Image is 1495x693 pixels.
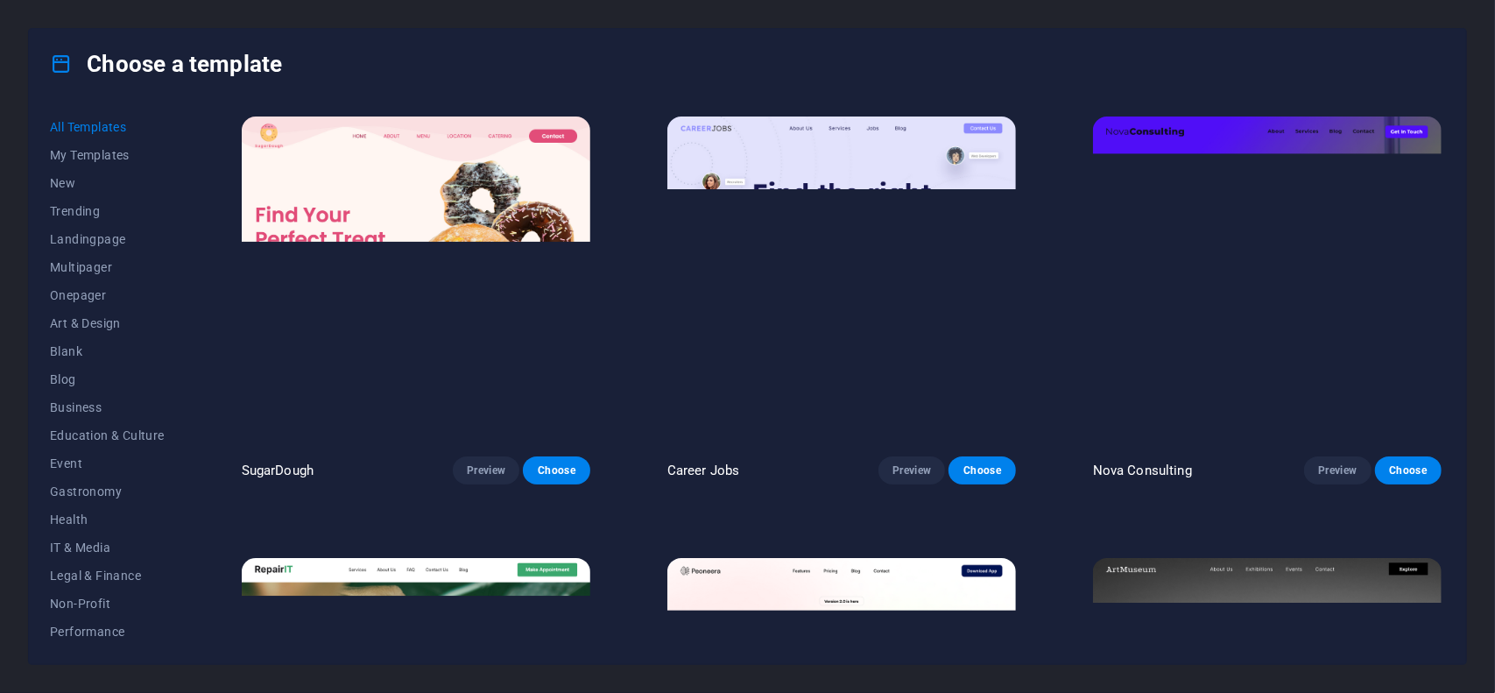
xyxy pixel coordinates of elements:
[537,463,575,477] span: Choose
[50,197,165,225] button: Trending
[1318,463,1357,477] span: Preview
[948,456,1015,484] button: Choose
[50,316,165,330] span: Art & Design
[963,463,1001,477] span: Choose
[50,120,165,134] span: All Templates
[50,597,165,611] span: Non-Profit
[50,309,165,337] button: Art & Design
[667,462,740,479] p: Career Jobs
[50,534,165,562] button: IT & Media
[50,400,165,414] span: Business
[242,117,590,438] img: SugarDough
[1389,463,1428,477] span: Choose
[50,260,165,274] span: Multipager
[1375,456,1442,484] button: Choose
[523,456,589,484] button: Choose
[50,484,165,499] span: Gastronomy
[50,141,165,169] button: My Templates
[50,232,165,246] span: Landingpage
[50,625,165,639] span: Performance
[467,463,505,477] span: Preview
[878,456,945,484] button: Preview
[50,253,165,281] button: Multipager
[50,590,165,618] button: Non-Profit
[50,281,165,309] button: Onepager
[50,541,165,555] span: IT & Media
[50,569,165,583] span: Legal & Finance
[50,344,165,358] span: Blank
[1093,117,1442,438] img: Nova Consulting
[50,506,165,534] button: Health
[50,176,165,190] span: New
[667,117,1016,438] img: Career Jobs
[50,428,165,442] span: Education & Culture
[50,372,165,386] span: Blog
[50,456,165,470] span: Event
[50,393,165,421] button: Business
[1093,462,1192,479] p: Nova Consulting
[50,288,165,302] span: Onepager
[50,449,165,477] button: Event
[50,513,165,527] span: Health
[242,462,314,479] p: SugarDough
[50,477,165,506] button: Gastronomy
[453,456,519,484] button: Preview
[50,337,165,365] button: Blank
[50,148,165,162] span: My Templates
[1304,456,1371,484] button: Preview
[50,204,165,218] span: Trending
[50,618,165,646] button: Performance
[50,562,165,590] button: Legal & Finance
[50,421,165,449] button: Education & Culture
[892,463,931,477] span: Preview
[50,365,165,393] button: Blog
[50,113,165,141] button: All Templates
[50,169,165,197] button: New
[50,225,165,253] button: Landingpage
[50,50,282,78] h4: Choose a template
